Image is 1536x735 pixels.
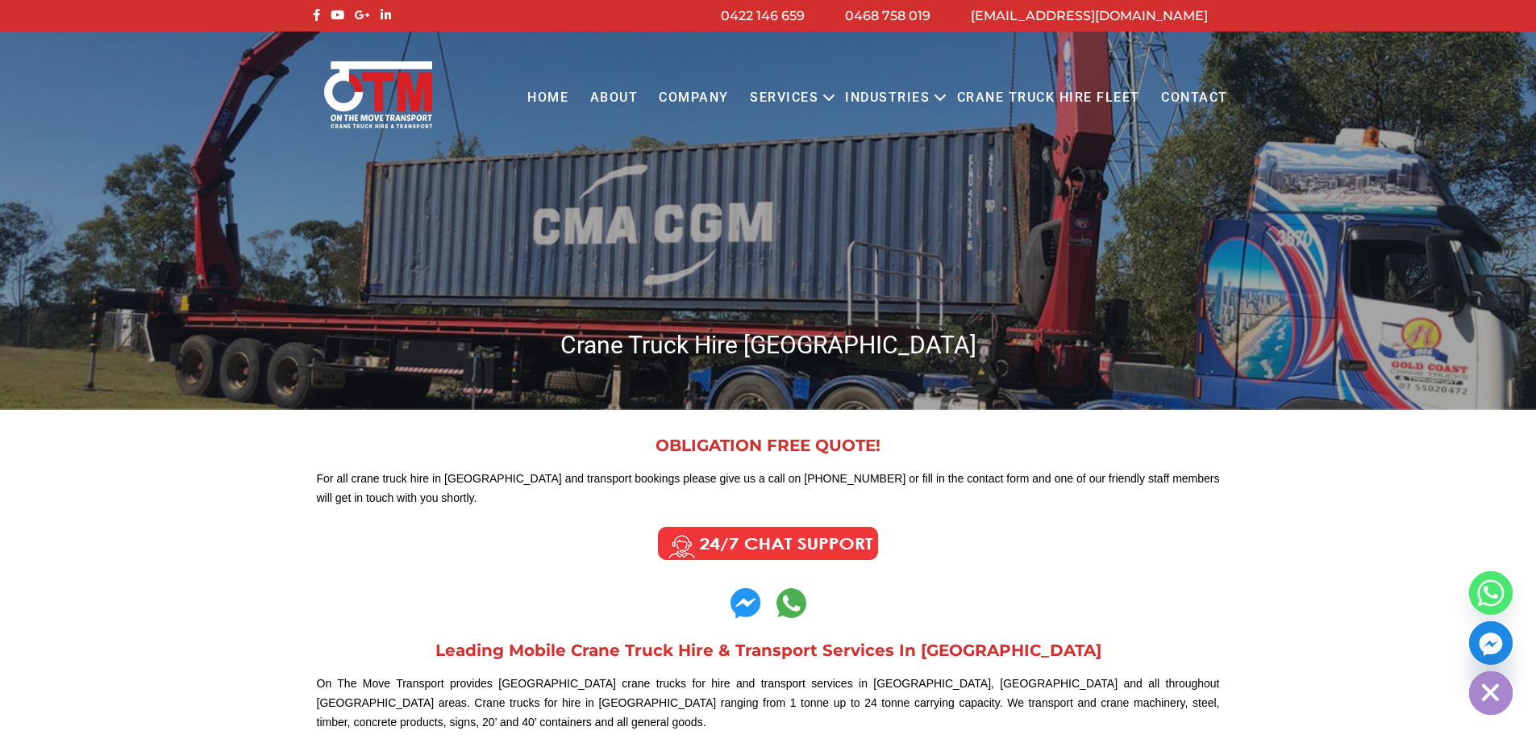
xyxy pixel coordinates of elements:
img: Call us Anytime [647,524,889,564]
a: About [579,76,648,120]
a: Facebook_Messenger [1469,621,1513,665]
a: [EMAIL_ADDRESS][DOMAIN_NAME] [971,8,1208,23]
a: Home [517,76,579,120]
img: Contact us on Whatsapp [776,588,806,618]
a: Contact [1151,76,1238,120]
a: Services [739,76,829,120]
h1: Crane Truck Hire [GEOGRAPHIC_DATA] [309,329,1228,361]
a: Crane Truck Hire Fleet [946,76,1150,120]
a: Industries [835,76,940,120]
img: Otmtransport [321,60,435,130]
p: On The Move Transport provides [GEOGRAPHIC_DATA] crane trucks for hire and transport services in ... [317,674,1220,732]
a: Whatsapp [1469,571,1513,615]
a: COMPANY [648,76,739,120]
p: For all crane truck hire in [GEOGRAPHIC_DATA] and transport bookings please give us a call on [PH... [317,470,1220,508]
h2: OBLIGATION FREE QUOTE! [317,437,1220,453]
img: Contact us on Whatsapp [731,588,760,618]
h2: Leading Mobile Crane Truck Hire & Transport Services In [GEOGRAPHIC_DATA] [317,642,1220,658]
a: 0468 758 019 [845,8,930,23]
a: 0422 146 659 [721,8,805,23]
